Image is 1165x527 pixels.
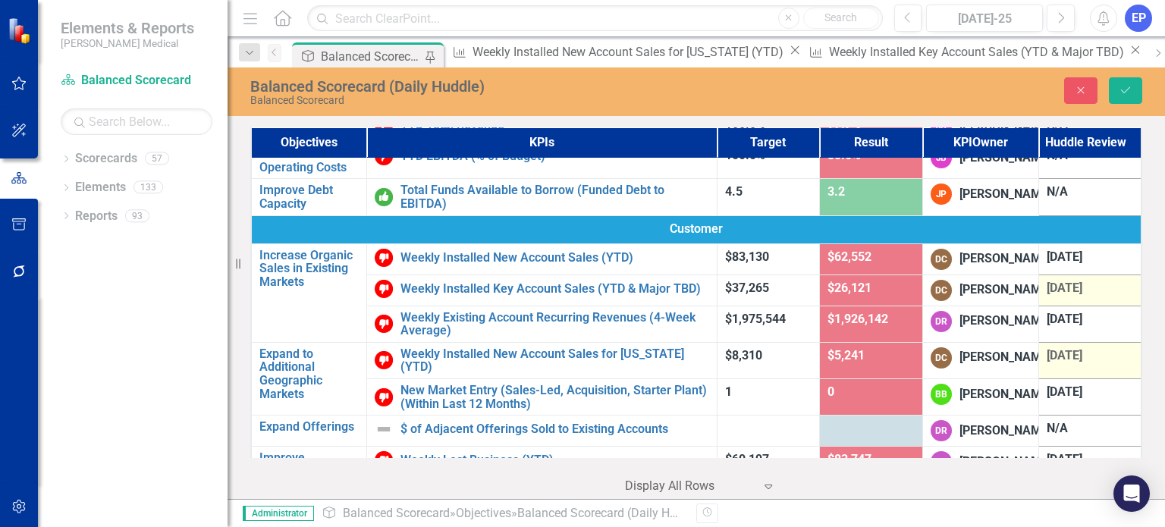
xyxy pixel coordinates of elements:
span: $83,130 [725,249,769,264]
div: N/A [1047,420,1133,438]
div: BB [931,384,952,405]
a: Increase Organic Sales in Existing Markets [259,249,359,289]
span: Administrator [243,506,314,521]
a: Decrease Operating Costs [259,147,359,174]
div: [PERSON_NAME] [959,312,1051,330]
a: Improve Debt Capacity [259,184,359,210]
a: New Market Entry (Sales-Led, Acquisition, Starter Plant) (Within Last 12 Months) [400,384,708,410]
a: Weekly Installed New Account Sales (YTD) [400,251,708,265]
span: 1 [725,384,732,399]
div: [PERSON_NAME] [959,422,1051,440]
a: Improve Customer Connection & Communication [259,451,359,504]
a: Balanced Scorecard [61,72,212,89]
span: $1,975,544 [725,312,786,326]
a: Reports [75,208,118,225]
a: Weekly Installed New Account Sales for [US_STATE] (YTD) [447,42,787,61]
small: [PERSON_NAME] Medical [61,37,194,49]
span: [DATE] [1047,312,1082,326]
span: $8,310 [725,348,762,362]
div: » » [322,505,685,522]
div: [PERSON_NAME] [959,250,1051,268]
img: On or Above Target [375,188,393,206]
img: Below Target [375,388,393,406]
span: [DATE] [1047,348,1082,362]
div: 133 [133,181,163,194]
input: Search Below... [61,108,212,135]
span: $26,121 [827,281,871,295]
div: [PERSON_NAME] [959,349,1051,366]
img: Below Target [375,249,393,267]
span: 3.2 [827,184,845,199]
div: [PERSON_NAME] [959,281,1051,299]
div: Balanced Scorecard (Daily Huddle) [250,78,744,95]
div: DC [931,280,952,301]
div: DR [931,451,952,472]
img: Below Target [375,280,393,298]
div: Balanced Scorecard (Daily Huddle) [321,47,421,66]
img: Below Target [375,315,393,333]
a: Scorecards [75,150,137,168]
button: [DATE]-25 [926,5,1043,32]
img: Not Defined [375,420,393,438]
a: Expand Offerings [259,420,359,434]
button: EP [1125,5,1152,32]
a: Balanced Scorecard [343,506,450,520]
span: $1,926,142 [827,312,888,326]
a: Weekly Lost Business (YTD) [400,453,708,467]
a: $ of Adjacent Offerings Sold to Existing Accounts [400,422,708,436]
div: DR [931,420,952,441]
span: 4.5 [725,184,743,199]
a: Expand to Additional Geographic Markets [259,347,359,400]
a: Weekly Installed New Account Sales for [US_STATE] (YTD) [400,347,708,374]
span: 0 [827,384,834,399]
div: DC [931,249,952,270]
span: $37,265 [725,281,769,295]
div: Weekly Installed Key Account Sales (YTD & Major TBD) [829,42,1128,61]
div: [PERSON_NAME] [959,186,1051,203]
div: Open Intercom Messenger [1113,475,1150,512]
span: [DATE] [1047,281,1082,295]
a: Total Funds Available to Borrow (Funded Debt to EBITDA) [400,184,708,210]
div: 57 [145,152,169,165]
div: JP [931,184,952,205]
div: Balanced Scorecard (Daily Huddle) [517,506,704,520]
a: Weekly Existing Account Recurring Revenues (4-Week Average) [400,311,708,337]
a: Objectives [456,506,511,520]
span: Search [824,11,857,24]
div: DR [931,311,952,332]
span: [DATE] [1047,452,1082,466]
span: Customer [259,221,1133,238]
span: $5,241 [827,348,865,362]
span: [DATE] [1047,249,1082,264]
div: [PERSON_NAME] [959,453,1051,471]
div: [DATE]-25 [931,10,1038,28]
img: Below Target [375,351,393,369]
div: Weekly Installed New Account Sales for [US_STATE] (YTD) [473,42,787,61]
input: Search ClearPoint... [307,5,882,32]
a: Weekly Installed Key Account Sales (YTD & Major TBD) [803,42,1128,61]
div: DC [931,347,952,369]
span: $62,552 [827,249,871,264]
a: Elements [75,179,126,196]
div: [PERSON_NAME] [959,386,1051,403]
button: Search [803,8,879,29]
span: [DATE] [1047,384,1082,399]
span: $83,747 [827,452,871,466]
a: Weekly Installed Key Account Sales (YTD & Major TBD) [400,282,708,296]
div: N/A [1047,184,1133,201]
span: $60,197 [725,452,769,466]
div: 93 [125,209,149,222]
span: Elements & Reports [61,19,194,37]
img: ClearPoint Strategy [8,17,34,44]
div: Balanced Scorecard [250,95,744,106]
img: Below Target [375,451,393,469]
